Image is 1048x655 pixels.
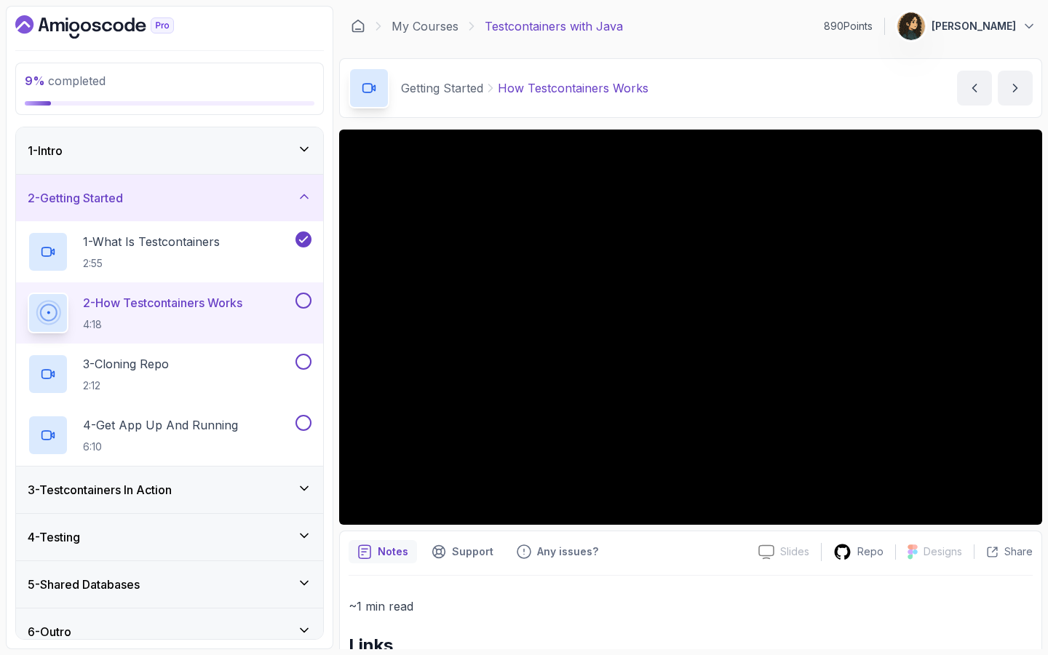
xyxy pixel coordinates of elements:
[16,608,323,655] button: 6-Outro
[28,623,71,640] h3: 6 - Outro
[16,467,323,513] button: 3-Testcontainers In Action
[897,12,1036,41] button: user profile image[PERSON_NAME]
[857,544,884,559] p: Repo
[28,231,311,272] button: 1-What Is Testcontainers2:55
[28,189,123,207] h3: 2 - Getting Started
[378,544,408,559] p: Notes
[16,127,323,174] button: 1-Intro
[508,540,607,563] button: Feedback button
[25,74,45,88] span: 9 %
[998,71,1033,106] button: next content
[16,514,323,560] button: 4-Testing
[83,233,220,250] p: 1 - What Is Testcontainers
[28,293,311,333] button: 2-How Testcontainers Works4:18
[83,294,242,311] p: 2 - How Testcontainers Works
[351,19,365,33] a: Dashboard
[28,354,311,394] button: 3-Cloning Repo2:12
[16,561,323,608] button: 5-Shared Databases
[392,17,458,35] a: My Courses
[16,175,323,221] button: 2-Getting Started
[498,79,648,97] p: How Testcontainers Works
[349,540,417,563] button: notes button
[15,15,207,39] a: Dashboard
[83,440,238,454] p: 6:10
[974,544,1033,559] button: Share
[1004,544,1033,559] p: Share
[28,481,172,499] h3: 3 - Testcontainers In Action
[339,130,1042,525] iframe: To enrich screen reader interactions, please activate Accessibility in Grammarly extension settings
[780,544,809,559] p: Slides
[28,576,140,593] h3: 5 - Shared Databases
[987,597,1033,640] iframe: To enrich screen reader interactions, please activate Accessibility in Grammarly extension settings
[897,12,925,40] img: user profile image
[824,19,873,33] p: 890 Points
[83,416,238,434] p: 4 - Get App Up And Running
[537,544,598,559] p: Any issues?
[83,256,220,271] p: 2:55
[957,71,992,106] button: previous content
[349,596,1033,616] p: ~1 min read
[83,378,169,393] p: 2:12
[25,74,106,88] span: completed
[485,17,623,35] p: Testcontainers with Java
[822,543,895,561] a: Repo
[28,528,80,546] h3: 4 - Testing
[83,317,242,332] p: 4:18
[924,544,962,559] p: Designs
[28,142,63,159] h3: 1 - Intro
[452,544,493,559] p: Support
[401,79,483,97] p: Getting Started
[423,540,502,563] button: Support button
[28,415,311,456] button: 4-Get App Up And Running6:10
[932,19,1016,33] p: [PERSON_NAME]
[83,355,169,373] p: 3 - Cloning Repo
